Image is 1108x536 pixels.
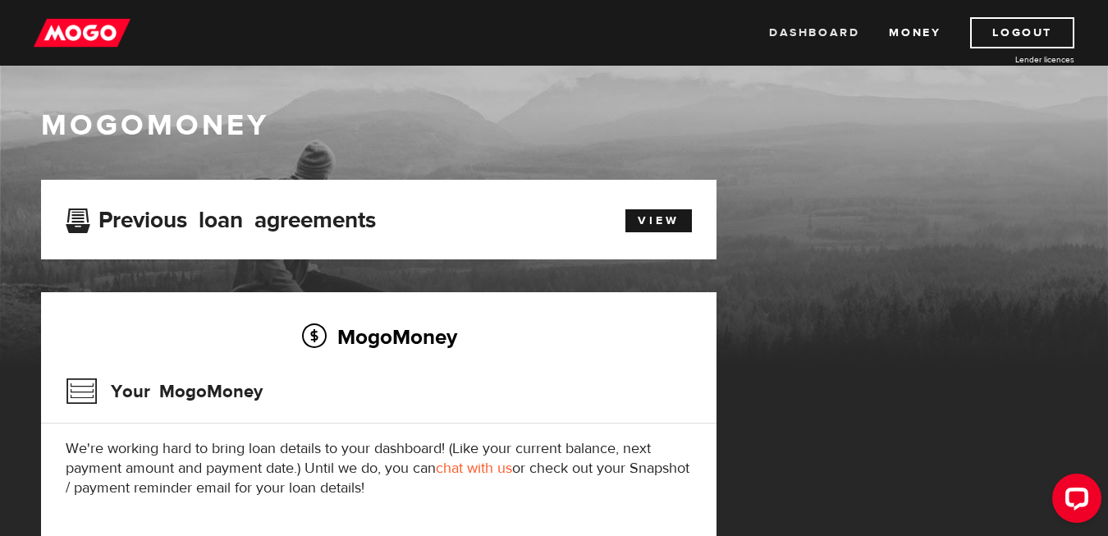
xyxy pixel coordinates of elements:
h1: MogoMoney [41,108,1067,143]
a: Dashboard [769,17,859,48]
a: chat with us [436,459,512,478]
p: We're working hard to bring loan details to your dashboard! (Like your current balance, next paym... [66,439,692,498]
h3: Previous loan agreements [66,207,376,228]
iframe: LiveChat chat widget [1039,467,1108,536]
h2: MogoMoney [66,319,692,354]
h3: Your MogoMoney [66,370,263,413]
img: mogo_logo-11ee424be714fa7cbb0f0f49df9e16ec.png [34,17,130,48]
a: View [625,209,692,232]
a: Lender licences [951,53,1074,66]
a: Money [889,17,941,48]
a: Logout [970,17,1074,48]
